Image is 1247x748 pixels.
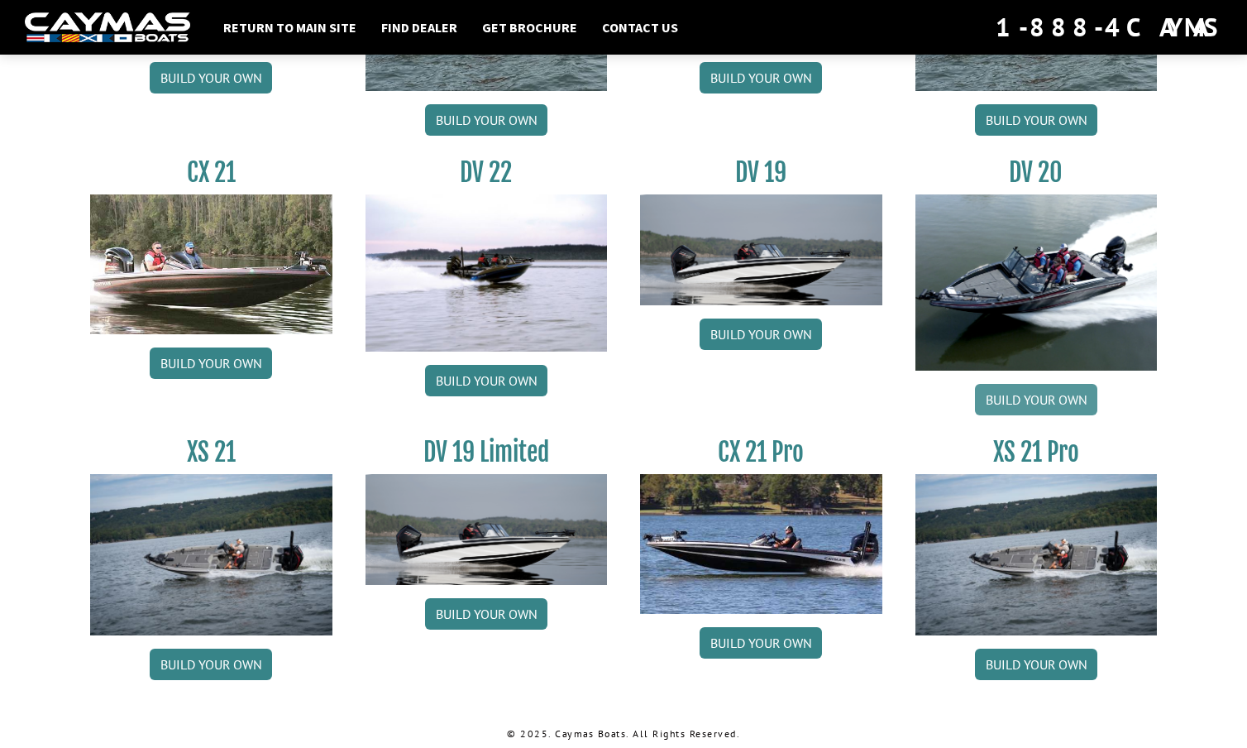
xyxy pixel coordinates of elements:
[425,365,547,396] a: Build your own
[700,319,822,350] a: Build your own
[474,17,585,38] a: Get Brochure
[25,12,190,43] img: white-logo-c9c8dbefe5ff5ceceb0f0178aa75bf4bb51f6bca0971e226c86eb53dfe498488.png
[915,437,1158,467] h3: XS 21 Pro
[975,104,1097,136] a: Build your own
[150,62,272,93] a: Build your own
[90,157,332,188] h3: CX 21
[996,9,1222,46] div: 1-888-4CAYMAS
[594,17,686,38] a: Contact Us
[640,437,882,467] h3: CX 21 Pro
[365,437,608,467] h3: DV 19 Limited
[365,194,608,352] img: DV22_original_motor_cropped_for_caymas_connect.jpg
[975,384,1097,415] a: Build your own
[365,157,608,188] h3: DV 22
[373,17,466,38] a: Find Dealer
[90,437,332,467] h3: XS 21
[90,474,332,635] img: XS_21_thumbnail.jpg
[640,194,882,305] img: dv-19-ban_from_website_for_caymas_connect.png
[640,474,882,613] img: CX-21Pro_thumbnail.jpg
[215,17,365,38] a: Return to main site
[90,194,332,333] img: CX21_thumb.jpg
[150,348,272,379] a: Build your own
[90,726,1157,741] p: © 2025. Caymas Boats. All Rights Reserved.
[365,474,608,585] img: dv-19-ban_from_website_for_caymas_connect.png
[975,649,1097,680] a: Build your own
[425,598,547,630] a: Build your own
[915,194,1158,371] img: DV_20_from_website_for_caymas_connect.png
[915,474,1158,635] img: XS_21_thumbnail.jpg
[150,649,272,680] a: Build your own
[425,104,547,136] a: Build your own
[640,157,882,188] h3: DV 19
[915,157,1158,188] h3: DV 20
[700,627,822,659] a: Build your own
[700,62,822,93] a: Build your own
